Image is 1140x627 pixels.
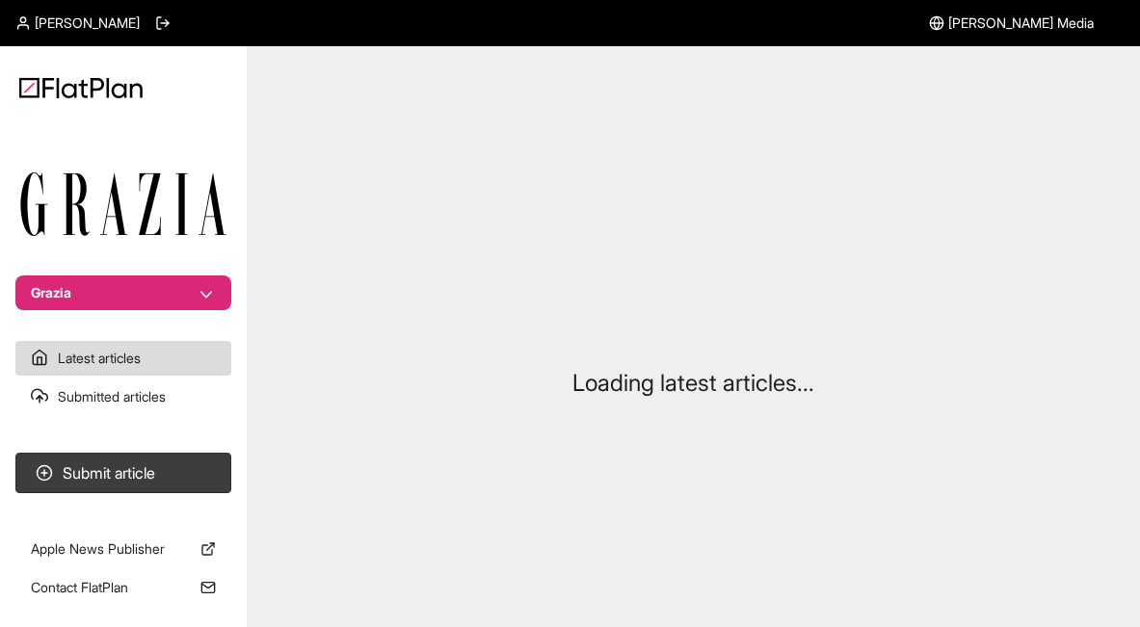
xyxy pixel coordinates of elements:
button: Grazia [15,275,231,310]
a: Apple News Publisher [15,532,231,566]
span: [PERSON_NAME] Media [948,13,1094,33]
img: Logo [19,77,143,98]
a: Contact FlatPlan [15,570,231,605]
a: Latest articles [15,341,231,376]
p: Loading latest articles... [572,368,814,399]
button: Submit article [15,453,231,493]
span: [PERSON_NAME] [35,13,140,33]
a: [PERSON_NAME] [15,13,140,33]
a: Submitted articles [15,379,231,414]
img: Publication Logo [19,171,227,237]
